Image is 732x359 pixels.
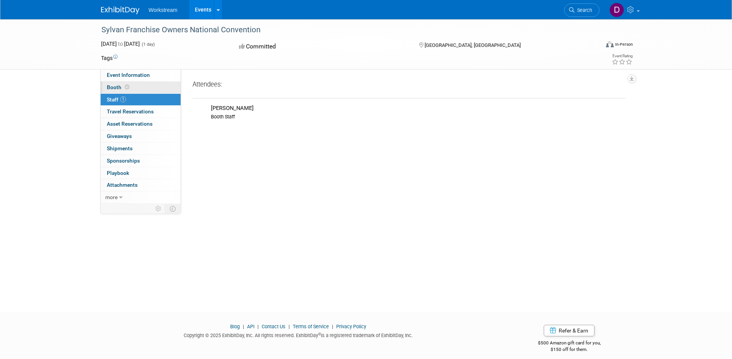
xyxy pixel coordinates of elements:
div: Event Rating [612,54,632,58]
a: Blog [230,324,240,329]
a: Search [564,3,599,17]
a: Sponsorships [101,155,181,167]
a: Asset Reservations [101,118,181,130]
td: Toggle Event Tabs [165,204,181,214]
div: [PERSON_NAME] [211,105,622,112]
a: Giveaways [101,130,181,142]
a: Staff1 [101,94,181,106]
a: Attachments [101,179,181,191]
div: $150 off for them. [507,346,631,353]
span: [DATE] [DATE] [101,41,140,47]
span: Asset Reservations [107,121,153,127]
div: Booth Staff [211,114,622,120]
span: Search [574,7,592,13]
a: Playbook [101,167,181,179]
span: | [256,324,261,329]
a: more [101,191,181,203]
img: Format-Inperson.png [606,41,614,47]
div: Attendees: [193,80,626,90]
a: Privacy Policy [336,324,366,329]
span: Staff [107,96,126,103]
span: Travel Reservations [107,108,154,115]
a: Travel Reservations [101,106,181,118]
span: Giveaways [107,133,132,139]
div: Committed [237,40,407,53]
span: Booth not reserved yet [123,84,131,90]
a: API [247,324,254,329]
span: | [330,324,335,329]
a: Shipments [101,143,181,155]
div: Event Format [554,40,633,52]
a: Booth [101,81,181,93]
span: | [287,324,292,329]
div: $500 Amazon gift card for you, [507,335,631,352]
a: Refer & Earn [544,325,594,336]
div: Copyright © 2025 ExhibitDay, Inc. All rights reserved. ExhibitDay is a registered trademark of Ex... [101,330,496,339]
span: Sponsorships [107,158,140,164]
span: more [105,194,118,200]
span: Playbook [107,170,129,176]
span: Attachments [107,182,138,188]
div: In-Person [615,42,633,47]
span: 1 [120,96,126,102]
span: Shipments [107,145,133,151]
a: Terms of Service [293,324,329,329]
span: [GEOGRAPHIC_DATA], [GEOGRAPHIC_DATA] [425,42,521,48]
div: Sylvan Franchise Owners National Convention [99,23,588,37]
span: Event Information [107,72,150,78]
td: Personalize Event Tab Strip [152,204,165,214]
span: (1 day) [141,42,155,47]
sup: ® [318,332,321,336]
img: ExhibitDay [101,7,139,14]
span: Booth [107,84,131,90]
span: to [117,41,124,47]
span: | [241,324,246,329]
a: Contact Us [262,324,285,329]
img: Dwight Smith [609,3,624,17]
td: Tags [101,54,118,62]
a: Event Information [101,69,181,81]
span: Workstream [149,7,178,13]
